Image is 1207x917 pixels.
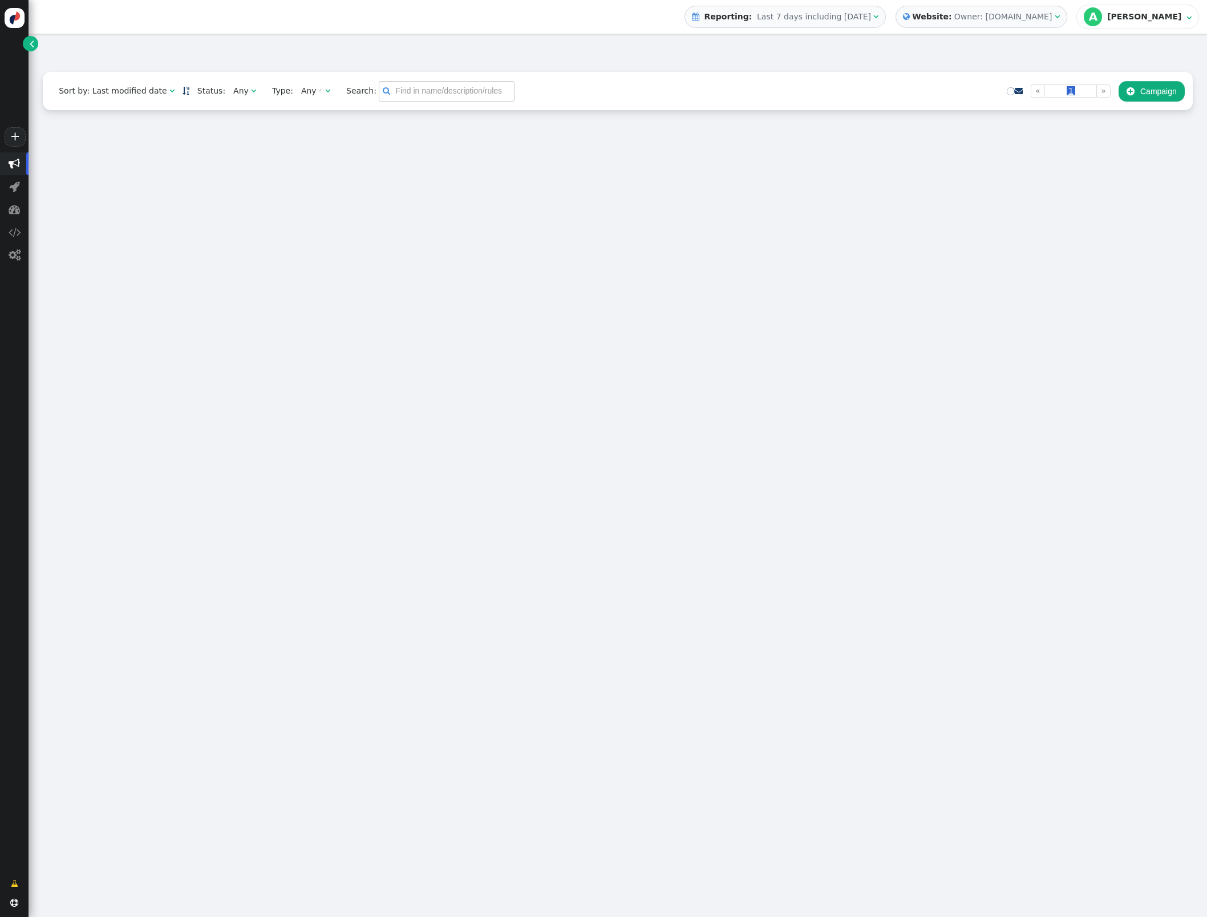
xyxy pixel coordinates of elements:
[325,87,330,95] span: 
[873,13,878,21] span: 
[702,12,754,21] b: Reporting:
[1031,84,1045,98] a: «
[383,85,390,97] span: 
[301,85,317,97] div: Any
[1096,84,1111,98] a: »
[9,249,21,261] span: 
[10,899,18,907] span: 
[910,11,954,23] b: Website:
[1067,86,1075,95] span: 1
[189,85,225,97] span: Status:
[903,11,910,23] span: 
[1119,81,1185,102] button: Campaign
[9,181,20,192] span: 
[1107,12,1184,22] div: [PERSON_NAME]
[5,8,25,28] img: logo-icon.svg
[1055,13,1060,21] span: 
[1015,86,1023,95] a: 
[692,13,699,21] span: 
[757,12,871,21] span: Last 7 days including [DATE]
[9,158,20,169] span: 
[169,87,175,95] span: 
[11,878,18,890] span: 
[338,86,376,95] span: Search:
[183,86,189,95] a: 
[9,204,20,215] span: 
[183,87,189,95] span: Sorted in descending order
[264,85,293,97] span: Type:
[1186,14,1192,22] span: 
[5,127,25,147] a: +
[251,87,256,95] span: 
[23,36,38,51] a: 
[9,227,21,238] span: 
[30,38,34,50] span: 
[1127,87,1135,96] span: 
[379,81,515,102] input: Find in name/description/rules
[319,88,325,95] img: loading.gif
[3,873,26,894] a: 
[1015,87,1023,95] span: 
[954,11,1052,23] div: Owner: [DOMAIN_NAME]
[233,85,249,97] div: Any
[1084,7,1102,26] div: A
[59,85,167,97] div: Sort by: Last modified date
